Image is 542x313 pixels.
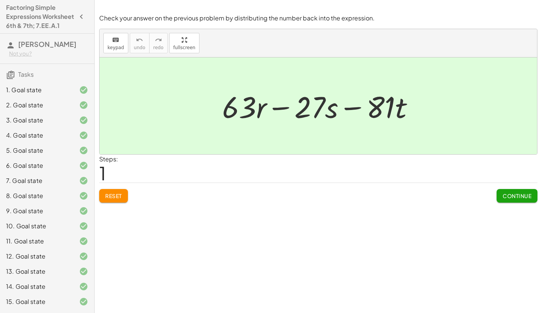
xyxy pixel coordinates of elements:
[6,176,67,185] div: 7. Goal state
[79,206,88,215] i: Task finished and correct.
[136,36,143,45] i: undo
[6,191,67,200] div: 8. Goal state
[6,146,67,155] div: 5. Goal state
[79,191,88,200] i: Task finished and correct.
[155,36,162,45] i: redo
[79,252,88,261] i: Task finished and correct.
[6,161,67,170] div: 6. Goal state
[134,45,145,50] span: undo
[149,33,168,53] button: redoredo
[6,3,75,30] h4: Factoring Simple Expressions Worksheet 6th & 7th; 7.EE.A.1
[130,33,150,53] button: undoundo
[79,85,88,95] i: Task finished and correct.
[173,45,195,50] span: fullscreen
[79,237,88,246] i: Task finished and correct.
[6,116,67,125] div: 3. Goal state
[107,45,124,50] span: keypad
[18,70,34,78] span: Tasks
[6,237,67,246] div: 11. Goal state
[112,36,119,45] i: keyboard
[18,40,76,48] span: [PERSON_NAME]
[99,161,106,184] span: 1
[79,131,88,140] i: Task finished and correct.
[79,116,88,125] i: Task finished and correct.
[79,146,88,155] i: Task finished and correct.
[6,101,67,110] div: 2. Goal state
[99,155,118,163] label: Steps:
[6,131,67,140] div: 4. Goal state
[79,176,88,185] i: Task finished and correct.
[169,33,199,53] button: fullscreen
[99,14,537,23] p: Check your answer on the previous problem by distributing the number back into the expression.
[6,282,67,291] div: 14. Goal state
[79,101,88,110] i: Task finished and correct.
[79,267,88,276] i: Task finished and correct.
[79,282,88,291] i: Task finished and correct.
[6,222,67,231] div: 10. Goal state
[6,85,67,95] div: 1. Goal state
[6,252,67,261] div: 12. Goal state
[6,267,67,276] div: 13. Goal state
[497,189,537,203] button: Continue
[79,297,88,306] i: Task finished and correct.
[6,206,67,215] div: 9. Goal state
[6,297,67,306] div: 15. Goal state
[103,33,128,53] button: keyboardkeypad
[9,50,88,57] div: Not you?
[99,189,128,203] button: Reset
[79,161,88,170] i: Task finished and correct.
[503,192,531,199] span: Continue
[153,45,164,50] span: redo
[79,222,88,231] i: Task finished and correct.
[105,192,122,199] span: Reset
